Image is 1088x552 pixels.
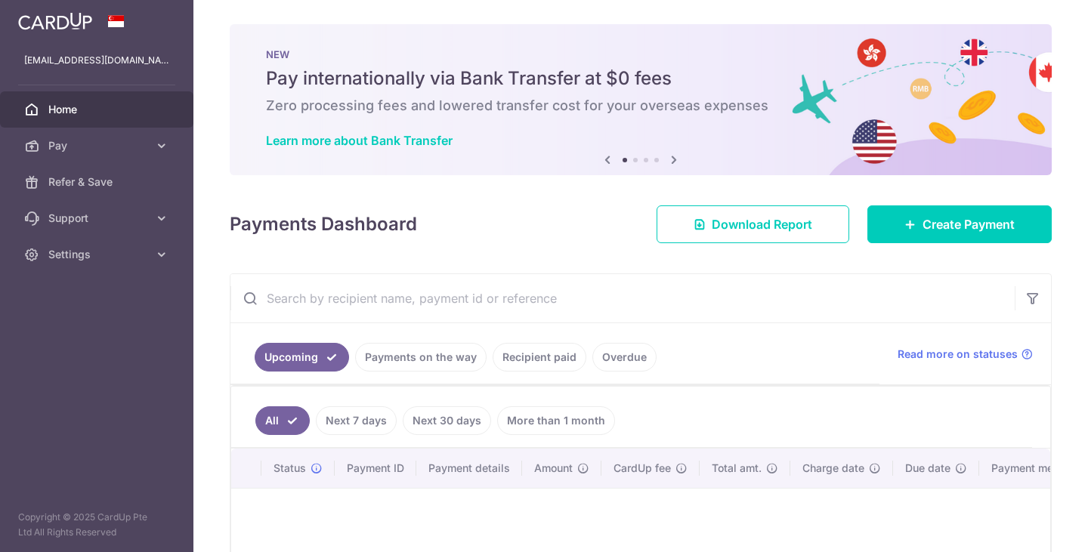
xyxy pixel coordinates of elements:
[712,215,812,233] span: Download Report
[266,48,1015,60] p: NEW
[335,449,416,488] th: Payment ID
[712,461,762,476] span: Total amt.
[534,461,573,476] span: Amount
[48,174,148,190] span: Refer & Save
[266,133,453,148] a: Learn more about Bank Transfer
[255,406,310,435] a: All
[867,205,1052,243] a: Create Payment
[18,12,92,30] img: CardUp
[316,406,397,435] a: Next 7 days
[255,343,349,372] a: Upcoming
[48,138,148,153] span: Pay
[355,343,487,372] a: Payments on the way
[923,215,1015,233] span: Create Payment
[657,205,849,243] a: Download Report
[497,406,615,435] a: More than 1 month
[802,461,864,476] span: Charge date
[230,211,417,238] h4: Payments Dashboard
[416,449,522,488] th: Payment details
[48,211,148,226] span: Support
[898,347,1018,362] span: Read more on statuses
[266,97,1015,115] h6: Zero processing fees and lowered transfer cost for your overseas expenses
[24,53,169,68] p: [EMAIL_ADDRESS][DOMAIN_NAME]
[592,343,657,372] a: Overdue
[614,461,671,476] span: CardUp fee
[403,406,491,435] a: Next 30 days
[48,102,148,117] span: Home
[493,343,586,372] a: Recipient paid
[266,66,1015,91] h5: Pay internationally via Bank Transfer at $0 fees
[230,274,1015,322] input: Search by recipient name, payment id or reference
[230,24,1052,175] img: Bank transfer banner
[48,247,148,262] span: Settings
[274,461,306,476] span: Status
[898,347,1033,362] a: Read more on statuses
[905,461,950,476] span: Due date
